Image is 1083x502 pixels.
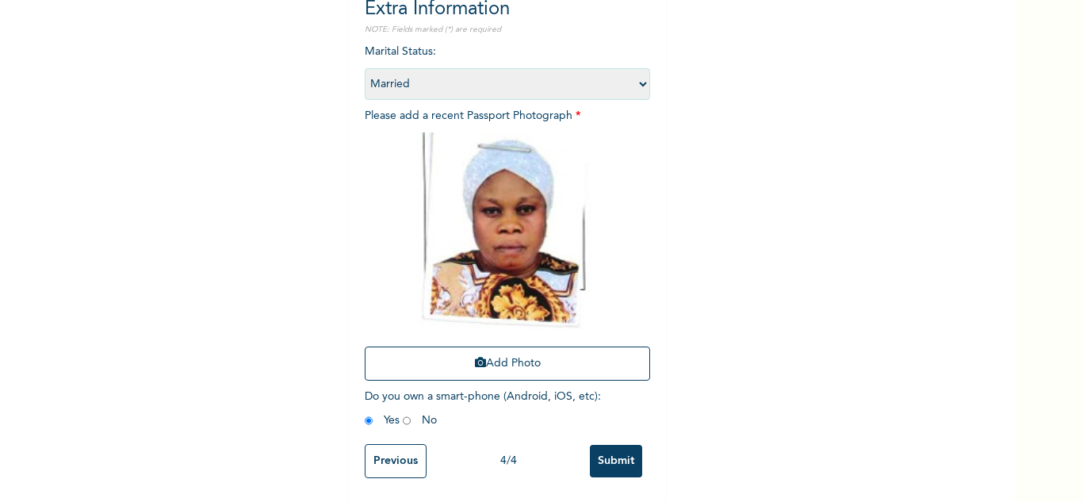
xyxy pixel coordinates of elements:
span: Do you own a smart-phone (Android, iOS, etc) : Yes No [365,391,601,426]
button: Add Photo [365,347,650,381]
div: 4 / 4 [427,453,590,469]
img: Crop [408,132,607,331]
p: NOTE: Fields marked (*) are required [365,24,650,36]
input: Submit [590,445,642,477]
span: Please add a recent Passport Photograph [365,110,650,389]
span: Marital Status : [365,46,650,90]
input: Previous [365,444,427,478]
